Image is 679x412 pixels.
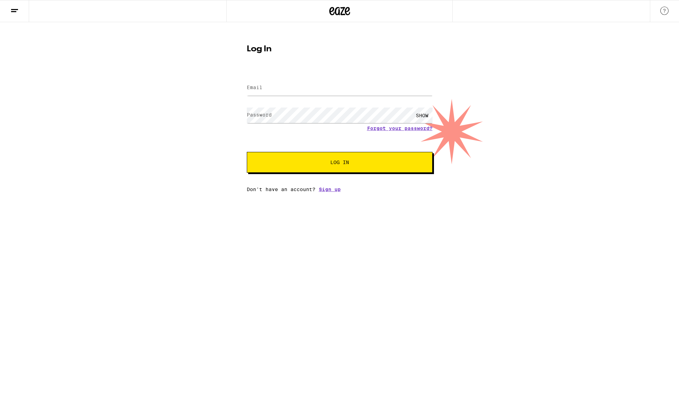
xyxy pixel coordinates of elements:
[330,160,349,165] span: Log In
[247,187,433,192] div: Don't have an account?
[247,112,272,118] label: Password
[247,45,433,53] h1: Log In
[412,108,433,123] div: SHOW
[247,80,433,96] input: Email
[367,126,433,131] a: Forgot your password?
[247,85,262,90] label: Email
[319,187,341,192] a: Sign up
[247,152,433,173] button: Log In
